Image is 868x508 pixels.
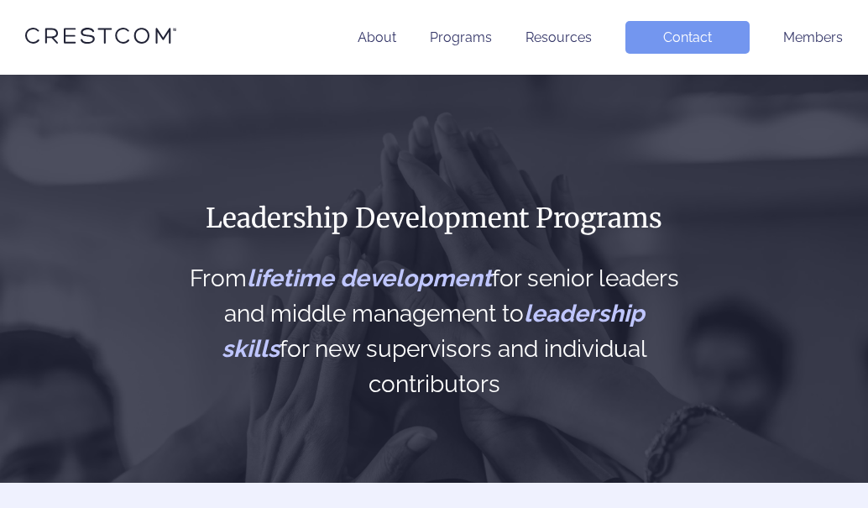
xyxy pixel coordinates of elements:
[358,29,396,45] a: About
[625,21,750,54] a: Contact
[184,201,685,236] h1: Leadership Development Programs
[184,261,685,402] h2: From for senior leaders and middle management to for new supervisors and individual contributors
[247,264,492,292] span: lifetime development
[430,29,492,45] a: Programs
[526,29,592,45] a: Resources
[783,29,843,45] a: Members
[222,300,645,363] span: leadership skills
